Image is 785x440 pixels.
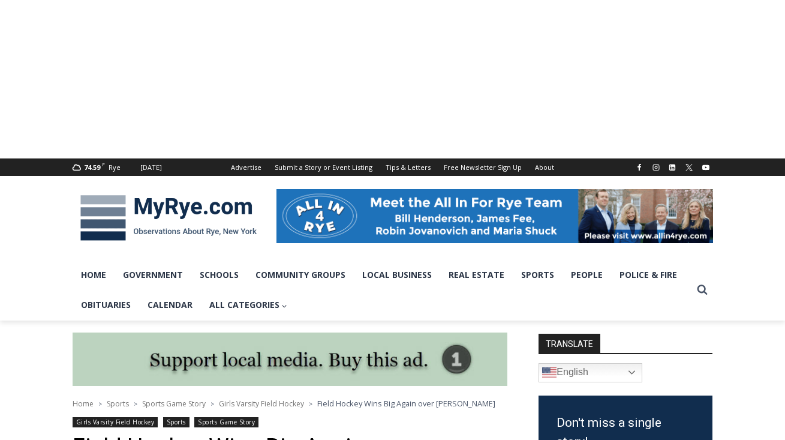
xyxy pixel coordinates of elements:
a: Sports [163,417,190,427]
a: Home [73,260,115,290]
a: Government [115,260,191,290]
a: Free Newsletter Sign Up [437,158,528,176]
span: F [102,161,105,167]
a: Obituaries [73,290,139,320]
a: Home [73,399,94,409]
img: All in for Rye [276,189,713,243]
a: Linkedin [665,160,679,175]
a: Calendar [139,290,201,320]
div: Rye [109,162,121,173]
a: Tips & Letters [379,158,437,176]
nav: Secondary Navigation [224,158,561,176]
a: Sports Game Story [142,399,206,409]
nav: Breadcrumbs [73,397,507,409]
a: Sports Game Story [194,417,258,427]
span: > [134,400,137,408]
img: MyRye.com [73,187,264,249]
a: Advertise [224,158,268,176]
span: Field Hockey Wins Big Again over [PERSON_NAME] [317,398,495,409]
a: Submit a Story or Event Listing [268,158,379,176]
strong: TRANSLATE [539,334,600,353]
span: All Categories [209,298,288,312]
a: Real Estate [440,260,513,290]
a: English [539,363,642,382]
a: Sports [513,260,563,290]
a: About [528,158,561,176]
a: Schools [191,260,247,290]
a: YouTube [699,160,713,175]
span: > [210,400,214,408]
a: Sports [107,399,129,409]
img: en [542,366,557,380]
nav: Primary Navigation [73,260,691,321]
div: [DATE] [140,162,162,173]
span: > [98,400,102,408]
button: View Search Form [691,279,713,301]
span: > [309,400,312,408]
a: Instagram [649,160,663,175]
a: People [563,260,611,290]
a: All Categories [201,290,296,320]
img: support local media, buy this ad [73,333,507,387]
a: Girls Varsity Field Hockey [219,399,304,409]
a: Girls Varsity Field Hockey [73,417,158,427]
span: 74.59 [84,163,100,172]
a: Community Groups [247,260,354,290]
a: Facebook [632,160,646,175]
a: Police & Fire [611,260,685,290]
a: X [682,160,696,175]
a: Local Business [354,260,440,290]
